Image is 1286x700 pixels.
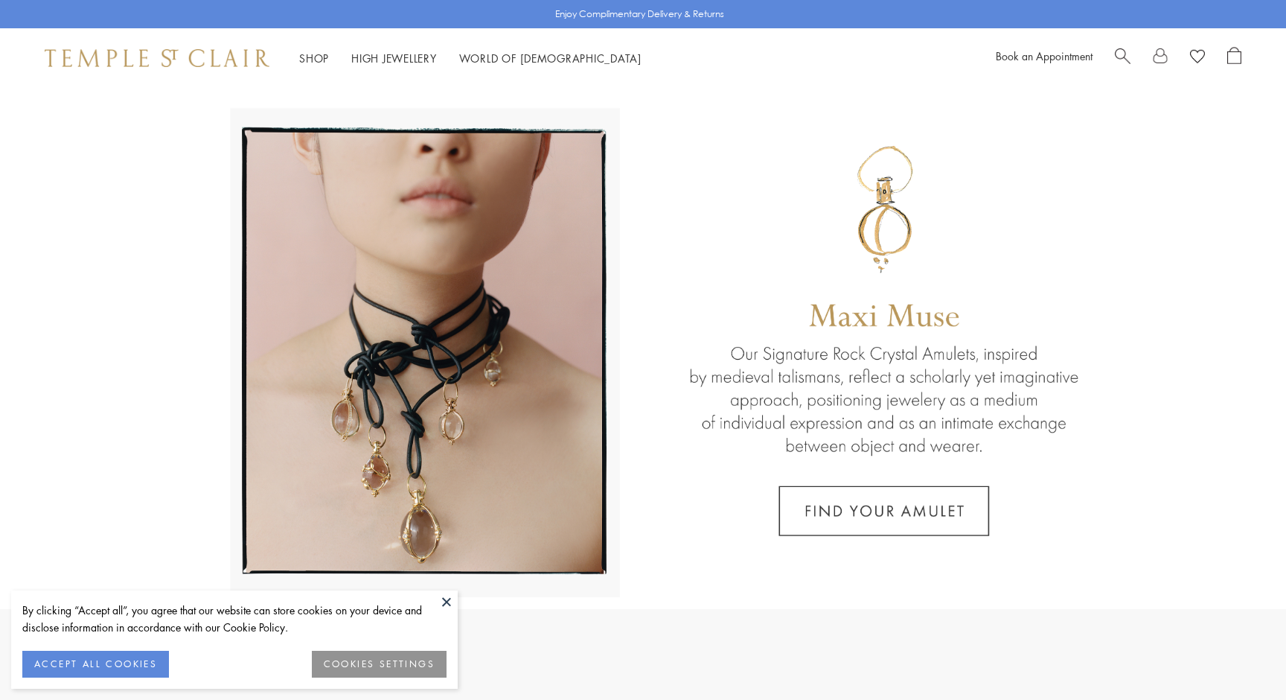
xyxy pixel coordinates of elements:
iframe: Gorgias live chat messenger [1212,630,1271,685]
img: Temple St. Clair [45,49,269,67]
a: View Wishlist [1190,47,1205,69]
a: Search [1115,47,1130,69]
nav: Main navigation [299,49,642,68]
div: By clicking “Accept all”, you agree that our website can store cookies on your device and disclos... [22,602,447,636]
button: ACCEPT ALL COOKIES [22,651,169,678]
a: Book an Appointment [996,48,1093,63]
a: World of [DEMOGRAPHIC_DATA]World of [DEMOGRAPHIC_DATA] [459,51,642,66]
a: Open Shopping Bag [1227,47,1241,69]
p: Enjoy Complimentary Delivery & Returns [555,7,724,22]
a: High JewelleryHigh Jewellery [351,51,437,66]
button: COOKIES SETTINGS [312,651,447,678]
a: ShopShop [299,51,329,66]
